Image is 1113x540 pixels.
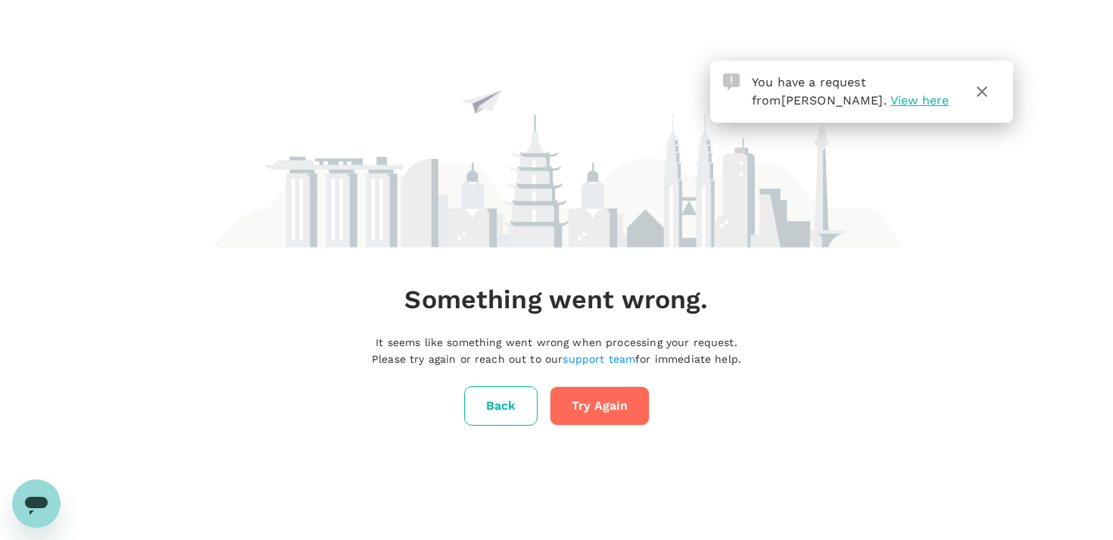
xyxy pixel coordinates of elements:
[890,93,949,108] span: View here
[464,386,538,426] button: Back
[404,284,708,316] h4: Something went wrong.
[723,73,740,90] img: Approval Request
[550,386,650,426] button: Try Again
[211,23,902,247] img: maintenance
[563,353,635,365] a: support team
[752,75,887,108] span: You have a request from .
[781,93,884,108] span: [PERSON_NAME]
[372,334,741,368] p: It seems like something went wrong when processing your request. Please try again or reach out to...
[12,479,61,528] iframe: Button to launch messaging window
